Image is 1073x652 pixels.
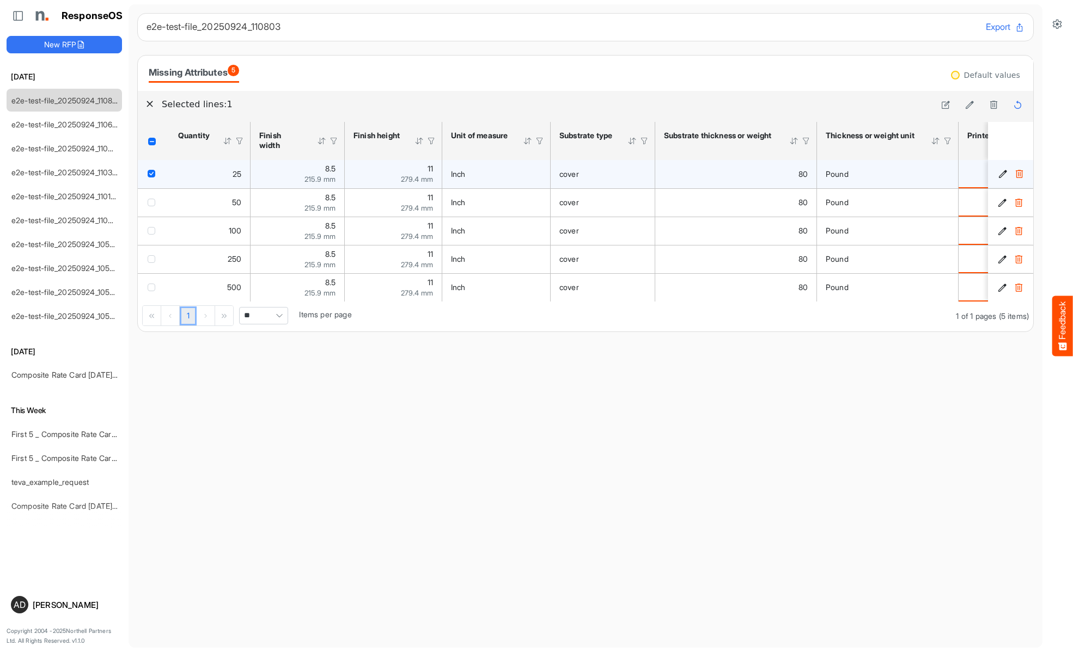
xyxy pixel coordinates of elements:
[11,96,122,105] a: e2e-test-file_20250924_110803
[180,306,197,326] a: Page 1 of 1 Pages
[11,168,122,177] a: e2e-test-file_20250924_110305
[655,160,817,188] td: 80 is template cell Column Header httpsnorthellcomontologiesmapping-rulesmaterialhasmaterialthick...
[451,169,466,179] span: Inch
[138,302,1033,331] div: Pager Container
[964,71,1020,79] div: Default values
[169,217,251,245] td: 100 is template cell Column Header httpsnorthellcomontologiesmapping-rulesorderhasquantity
[798,254,808,263] span: 80
[959,273,1057,302] td: is template cell Column Header httpsnorthellcomontologiesmapping-rulesmanufacturinghasprintedsides
[215,306,233,325] div: Go to last page
[451,131,509,140] div: Unit of measure
[228,65,239,76] span: 5
[442,245,551,273] td: Inch is template cell Column Header httpsnorthellcomontologiesmapping-rulesmeasurementhasunitofme...
[997,197,1008,208] button: Edit
[664,131,775,140] div: Substrate thickness or weight
[235,136,245,146] div: Filter Icon
[345,188,442,217] td: 11 is template cell Column Header httpsnorthellcomontologiesmapping-rulesmeasurementhasfinishsize...
[143,306,161,325] div: Go to first page
[304,175,336,183] span: 215.9 mm
[325,193,336,202] span: 8.5
[798,226,808,235] span: 80
[442,160,551,188] td: Inch is template cell Column Header httpsnorthellcomontologiesmapping-rulesmeasurementhasunitofme...
[988,217,1035,245] td: a8ad7376-678d-4f2e-9899-4ee7f8b9a3fa is template cell Column Header
[11,216,122,225] a: e2e-test-file_20250924_110035
[428,249,433,259] span: 11
[7,71,122,83] h6: [DATE]
[345,217,442,245] td: 11 is template cell Column Header httpsnorthellcomontologiesmapping-rulesmeasurementhasfinishsize...
[817,245,959,273] td: Pound is template cell Column Header httpsnorthellcomontologiesmapping-rulesmaterialhasmaterialth...
[228,254,241,263] span: 250
[325,249,336,259] span: 8.5
[551,188,655,217] td: cover is template cell Column Header httpsnorthellcomontologiesmapping-rulesmaterialhassubstratem...
[11,263,123,273] a: e2e-test-file_20250924_105529
[11,370,141,379] a: Composite Rate Card [DATE]_smaller
[551,160,655,188] td: cover is template cell Column Header httpsnorthellcomontologiesmapping-rulesmaterialhassubstratem...
[401,232,433,241] span: 279.4 mm
[149,65,239,80] div: Missing Attributes
[639,136,649,146] div: Filter Icon
[251,160,345,188] td: 8.5 is template cell Column Header httpsnorthellcomontologiesmapping-rulesmeasurementhasfinishsiz...
[251,245,345,273] td: 8.5 is template cell Column Header httpsnorthellcomontologiesmapping-rulesmeasurementhasfinishsiz...
[30,5,52,27] img: Northell
[451,198,466,207] span: Inch
[345,273,442,302] td: 11 is template cell Column Header httpsnorthellcomontologiesmapping-rulesmeasurementhasfinishsize...
[956,311,996,321] span: 1 of 1 pages
[817,273,959,302] td: Pound is template cell Column Header httpsnorthellcomontologiesmapping-rulesmaterialhasmaterialth...
[161,306,180,325] div: Go to previous page
[1013,197,1024,208] button: Delete
[535,136,545,146] div: Filter Icon
[655,245,817,273] td: 80 is template cell Column Header httpsnorthellcomontologiesmapping-rulesmaterialhasmaterialthick...
[11,477,89,487] a: teva_example_request
[11,453,153,463] a: First 5 _ Composite Rate Card [DATE] (2)
[551,245,655,273] td: cover is template cell Column Header httpsnorthellcomontologiesmapping-rulesmaterialhassubstratem...
[826,131,917,140] div: Thickness or weight unit
[826,226,849,235] span: Pound
[988,188,1035,217] td: b556afd5-ffac-4ca5-bc4d-c74683eefd72 is template cell Column Header
[798,169,808,179] span: 80
[11,144,122,153] a: e2e-test-file_20250924_110422
[551,217,655,245] td: cover is template cell Column Header httpsnorthellcomontologiesmapping-rulesmaterialhassubstratem...
[997,254,1008,265] button: Edit
[169,273,251,302] td: 500 is template cell Column Header httpsnorthellcomontologiesmapping-rulesorderhasquantity
[826,169,849,179] span: Pound
[401,204,433,212] span: 279.4 mm
[559,282,579,292] span: cover
[401,260,433,269] span: 279.4 mm
[178,131,209,140] div: Quantity
[353,131,400,140] div: Finish height
[826,282,849,292] span: Pound
[299,310,351,319] span: Items per page
[138,188,169,217] td: checkbox
[233,169,241,179] span: 25
[14,600,26,609] span: AD
[655,217,817,245] td: 80 is template cell Column Header httpsnorthellcomontologiesmapping-rulesmaterialhasmaterialthick...
[138,245,169,273] td: checkbox
[162,97,930,112] h6: Selected lines: 1
[959,188,1057,217] td: is template cell Column Header httpsnorthellcomontologiesmapping-rulesmanufacturinghasprintedsides
[559,198,579,207] span: cover
[251,217,345,245] td: 8.5 is template cell Column Header httpsnorthellcomontologiesmapping-rulesmeasurementhasfinishsiz...
[997,169,1008,180] button: Edit
[801,136,811,146] div: Filter Icon
[11,429,153,439] a: First 5 _ Composite Rate Card [DATE] (2)
[826,254,849,263] span: Pound
[999,311,1029,321] span: (5 items)
[426,136,436,146] div: Filter Icon
[147,22,977,32] h6: e2e-test-file_20250924_110803
[959,217,1057,245] td: is template cell Column Header httpsnorthellcomontologiesmapping-rulesmanufacturinghasprintedsides
[251,273,345,302] td: 8.5 is template cell Column Header httpsnorthellcomontologiesmapping-rulesmeasurementhasfinishsiz...
[655,273,817,302] td: 80 is template cell Column Header httpsnorthellcomontologiesmapping-rulesmaterialhasmaterialthick...
[428,278,433,287] span: 11
[943,136,953,146] div: Filter Icon
[986,20,1025,34] button: Export
[229,226,241,235] span: 100
[967,131,1015,140] div: Printed sides
[826,198,849,207] span: Pound
[304,260,336,269] span: 215.9 mm
[329,136,339,146] div: Filter Icon
[7,36,122,53] button: New RFP
[1013,225,1024,236] button: Delete
[442,188,551,217] td: Inch is template cell Column Header httpsnorthellcomontologiesmapping-rulesmeasurementhasunitofme...
[988,160,1035,188] td: e5423658-3d61-4818-922e-16596d397372 is template cell Column Header
[7,626,122,645] p: Copyright 2004 - 2025 Northell Partners Ltd. All Rights Reserved. v 1.1.0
